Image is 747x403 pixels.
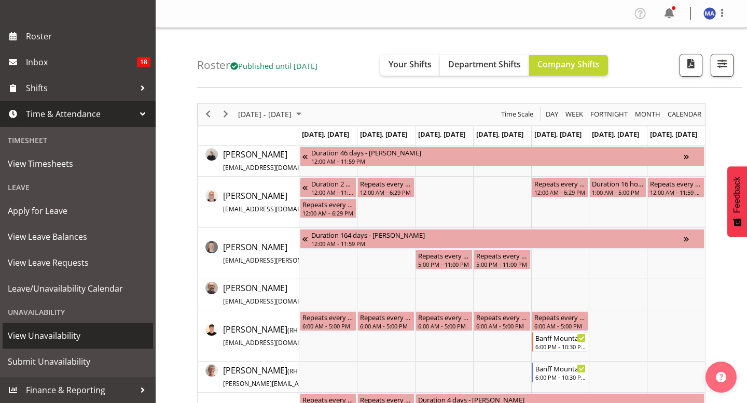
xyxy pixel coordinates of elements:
div: Repeats every [DATE], [DATE], [DATE] - [PERSON_NAME] [534,178,586,189]
span: [DATE], [DATE] [650,129,697,139]
div: 6:00 AM - 5:00 PM [418,322,470,330]
div: 6:00 PM - 10:30 PM [535,373,586,381]
span: [PERSON_NAME] [223,190,368,214]
span: Leave/Unavailability Calendar [8,281,148,296]
div: previous period [199,104,217,125]
div: 6:00 PM - 10:30 PM [535,342,586,351]
div: Repeats every [DATE], [DATE] - [PERSON_NAME] [476,250,528,261]
span: Shifts [26,80,135,96]
span: Month [634,108,661,121]
button: Department Shifts [440,55,529,76]
div: Banff Mountain Film Festival 2025 [535,363,586,373]
button: Month [666,108,703,121]
span: Department Shifts [448,59,521,70]
div: 12:00 AM - 11:59 PM [311,188,354,196]
button: Filter Shifts [711,54,734,77]
div: Repeats every [DATE], [DATE], [DATE], [DATE], [DATE] - [PERSON_NAME] [534,312,586,322]
span: [DATE], [DATE] [360,129,407,139]
a: View Leave Requests [3,250,153,276]
span: Fortnight [589,108,629,121]
a: [PERSON_NAME][EMAIL_ADDRESS][DOMAIN_NAME] [223,148,371,173]
img: help-xxl-2.png [716,372,726,382]
div: Repeats every [DATE], [DATE], [DATE] - [PERSON_NAME] [302,199,354,209]
span: [EMAIL_ADDRESS][DOMAIN_NAME] [223,205,326,213]
div: 12:00 AM - 6:29 PM [534,188,586,196]
a: View Leave Balances [3,224,153,250]
div: Alex Freeman"s event - Repeats every monday, tuesday, wednesday, thursday, friday - Alex Freeman ... [357,311,414,331]
span: View Leave Requests [8,255,148,270]
div: 12:00 AM - 11:59 PM [650,188,702,196]
span: View Leave Balances [8,229,148,244]
span: calendar [667,108,702,121]
button: Timeline Day [544,108,560,121]
div: Ailie Rundle"s event - Duration 164 days - Ailie Rundle Begin From Friday, March 21, 2025 at 12:0... [300,229,704,249]
div: Aaron Smart"s event - Duration 46 days - Aaron Smart Begin From Saturday, May 24, 2025 at 12:00:0... [300,147,704,166]
button: Previous [201,108,215,121]
span: Company Shifts [537,59,600,70]
div: Repeats every [DATE], [DATE], [DATE], [DATE], [DATE] - [PERSON_NAME] [302,312,354,322]
a: [PERSON_NAME][EMAIL_ADDRESS][DOMAIN_NAME] [223,190,368,214]
button: May 2025 [237,108,306,121]
a: [PERSON_NAME](RH 4.5)[PERSON_NAME][EMAIL_ADDRESS][PERSON_NAME][PERSON_NAME][DOMAIN_NAME] [223,364,514,389]
button: Timeline Week [564,108,585,121]
span: Published until [DATE] [230,61,317,71]
span: Apply for Leave [8,203,148,219]
div: 5:00 PM - 11:00 PM [476,260,528,268]
td: Amanda Clark resource [198,362,299,393]
span: Inbox [26,54,137,70]
div: 6:00 AM - 5:00 PM [534,322,586,330]
span: [EMAIL_ADDRESS][DOMAIN_NAME] [223,163,326,172]
div: Aiddie Carnihan"s event - Duration 16 hours - Aiddie Carnihan Begin From Saturday, May 31, 2025 a... [589,178,646,197]
div: Aiddie Carnihan"s event - Repeats every sunday - Aiddie Carnihan Begin From Sunday, June 1, 2025 ... [647,178,704,197]
span: [DATE], [DATE] [302,129,349,139]
div: Duration 46 days - [PERSON_NAME] [311,147,684,157]
td: Ailie Rundle resource [198,228,299,279]
span: Time Scale [500,108,534,121]
button: Timeline Month [633,108,662,121]
span: ( ) [287,326,310,335]
a: View Timesheets [3,151,153,177]
span: View Unavailability [8,328,148,343]
div: Repeats every [DATE], [DATE], [DATE], [DATE], [DATE] - [PERSON_NAME] [476,312,528,322]
button: Download a PDF of the roster according to the set date range. [680,54,702,77]
td: Aiddie Carnihan resource [198,177,299,228]
div: May 26 - Jun 01, 2025 [234,104,308,125]
div: Ailie Rundle"s event - Repeats every wednesday, thursday - Ailie Rundle Begin From Thursday, May ... [474,250,531,269]
div: Repeats every [DATE], [DATE], [DATE] - [PERSON_NAME] [360,178,412,189]
div: Alex Freeman"s event - Banff Mountain Film Festival 2025 Begin From Friday, May 30, 2025 at 6:00:... [532,332,589,352]
div: Aiddie Carnihan"s event - Duration 2 days - Aiddie Carnihan Begin From Saturday, May 24, 2025 at ... [300,178,357,197]
span: Your Shifts [389,59,432,70]
span: Week [564,108,584,121]
div: 6:00 AM - 5:00 PM [302,322,354,330]
div: Repeats every [DATE], [DATE], [DATE], [DATE], [DATE] - [PERSON_NAME] [360,312,412,322]
span: Time & Attendance [26,106,135,122]
div: Aiddie Carnihan"s event - Repeats every monday, tuesday, friday - Aiddie Carnihan Begin From Mond... [300,198,357,218]
span: [EMAIL_ADDRESS][DOMAIN_NAME] [223,297,326,306]
div: Repeats every [DATE] - [PERSON_NAME] [650,178,702,189]
span: ( ) [287,367,310,376]
span: [PERSON_NAME] [223,282,364,306]
span: [PERSON_NAME][EMAIL_ADDRESS][PERSON_NAME][PERSON_NAME][DOMAIN_NAME] [223,379,473,388]
td: Alex Freeman resource [198,310,299,362]
img: max-allan11499.jpg [703,7,716,20]
div: Aiddie Carnihan"s event - Repeats every monday, tuesday, friday - Aiddie Carnihan Begin From Tues... [357,178,414,197]
div: 6:00 AM - 5:00 PM [360,322,412,330]
div: 1:00 AM - 5:00 PM [592,188,644,196]
div: Leave [3,177,153,198]
div: 12:00 AM - 6:29 PM [302,209,354,217]
span: [PERSON_NAME] [223,324,368,348]
div: Duration 16 hours - [PERSON_NAME] [592,178,644,189]
span: [EMAIL_ADDRESS][DOMAIN_NAME] [223,338,326,347]
div: Ailie Rundle"s event - Repeats every wednesday, thursday - Ailie Rundle Begin From Wednesday, May... [416,250,473,269]
span: RH 4.5 [289,326,308,335]
span: [PERSON_NAME] [223,149,371,172]
td: Aaron Smart resource [198,146,299,177]
a: Submit Unavailability [3,349,153,375]
span: Roster [26,28,150,44]
span: [DATE], [DATE] [592,129,639,139]
button: Fortnight [589,108,630,121]
span: [DATE] - [DATE] [237,108,293,121]
div: Duration 2 days - [PERSON_NAME] [311,178,354,189]
div: 6:00 AM - 5:00 PM [476,322,528,330]
span: Submit Unavailability [8,354,148,369]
